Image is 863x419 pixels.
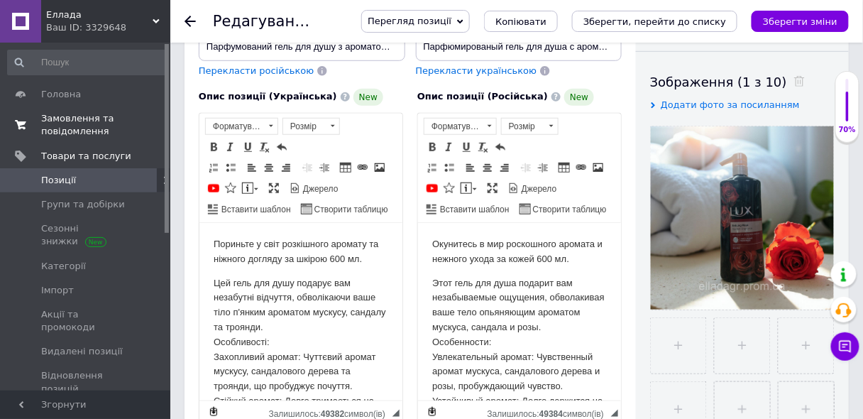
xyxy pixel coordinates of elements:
[564,89,594,106] span: New
[573,160,589,175] a: Вставити/Редагувати посилання (Ctrl+L)
[424,119,483,134] span: Форматування
[338,160,353,175] a: Таблиця
[458,139,474,155] a: Підкреслений (Ctrl+U)
[41,308,131,334] span: Акції та промокоди
[14,127,189,171] div: Увлекательный аромат: Чувственный аромат мускуса, сандалового дерева и розы, пробуждающий чувство.
[7,50,167,75] input: Пошук
[223,139,238,155] a: Курсив (Ctrl+I)
[355,160,370,175] a: Вставити/Редагувати посилання (Ctrl+L)
[274,139,290,155] a: Повернути (Ctrl+Z)
[611,410,618,417] span: Потягніть для зміни розмірів
[41,222,131,248] span: Сезонні знижки
[488,406,611,419] div: Кiлькiсть символiв
[518,160,534,175] a: Зменшити відступ
[321,409,344,419] span: 49382
[424,160,440,175] a: Вставити/видалити нумерований список
[476,139,491,155] a: Видалити форматування
[424,180,440,196] a: Додати відео з YouTube
[502,119,544,134] span: Розмір
[485,180,500,196] a: Максимізувати
[14,171,189,215] div: Стійкий аромат: Довго тримається на шкірі, даруючи вам відчуття свіжості та привабливості впродов...
[480,160,495,175] a: По центру
[199,223,402,401] iframe: Редактор, A35EADED-0509-4409-BAC4-A3801D1BA49D
[41,260,86,273] span: Категорії
[14,53,189,112] div: Цей гель для душу подарує вам незабутні відчуття, обволікаючи ваше тіло п'янким ароматом мускусу,...
[14,14,189,44] p: Окунитесь в мир роскошного аромата и нежного ухода за кожей 600 мл.
[372,160,387,175] a: Зображення
[41,174,76,187] span: Позиції
[441,160,457,175] a: Вставити/видалити маркований список
[206,160,221,175] a: Вставити/видалити нумерований список
[41,112,131,138] span: Замовлення та повідомлення
[752,11,849,32] button: Зберегти зміни
[278,160,294,175] a: По правому краю
[223,160,238,175] a: Вставити/видалити маркований список
[299,201,390,217] a: Створити таблицю
[650,73,835,91] div: Зображення (1 з 10)
[763,16,837,27] i: Зберегти зміни
[424,118,497,135] a: Форматування
[836,125,859,135] div: 70%
[206,139,221,155] a: Жирний (Ctrl+B)
[501,118,559,135] a: Розмір
[493,139,508,155] a: Повернути (Ctrl+Z)
[14,14,189,319] body: Редактор, C89ADCD9-4390-4D08-9F4F-93406A9C99EF
[41,284,74,297] span: Імпорт
[14,14,189,304] body: Редактор, A35EADED-0509-4409-BAC4-A3801D1BA49D
[199,65,314,76] span: Перекласти російською
[299,160,315,175] a: Зменшити відступ
[14,171,189,230] div: Устойчивый аромат: Долго держится на коже, [PERSON_NAME] вам ощущение свежести и привлекательност...
[261,160,277,175] a: По центру
[301,183,339,195] span: Джерело
[199,91,337,102] span: Опис позиції (Українська)
[531,204,607,216] span: Створити таблицю
[223,180,238,196] a: Вставити іконку
[46,9,153,21] span: Еллада
[556,160,572,175] a: Таблиця
[240,139,255,155] a: Підкреслений (Ctrl+U)
[185,16,196,27] div: Повернутися назад
[41,369,131,395] span: Відновлення позицій
[240,180,260,196] a: Вставити повідомлення
[312,204,388,216] span: Створити таблицю
[441,180,457,196] a: Вставити іконку
[418,223,621,401] iframe: Редактор, C89ADCD9-4390-4D08-9F4F-93406A9C99EF
[41,198,125,211] span: Групи та добірки
[424,139,440,155] a: Жирний (Ctrl+B)
[417,91,548,102] span: Опис позиції (Російська)
[287,180,341,196] a: Джерело
[257,139,273,155] a: Видалити форматування
[535,160,551,175] a: Збільшити відступ
[539,409,563,419] span: 49384
[206,119,264,134] span: Форматування
[441,139,457,155] a: Курсив (Ctrl+I)
[458,180,479,196] a: Вставити повідомлення
[368,16,451,26] span: Перегляд позиції
[495,16,546,27] span: Копіювати
[14,112,189,127] div: Особенности:
[392,410,400,417] span: Потягніть для зміни розмірів
[484,11,558,32] button: Копіювати
[831,332,859,361] button: Чат з покупцем
[661,99,800,110] span: Додати фото за посиланням
[416,65,537,76] span: Перекласти українською
[424,201,512,217] a: Вставити шаблон
[583,16,726,27] i: Зберегти, перейти до списку
[14,14,189,44] p: Пориньте у світ розкішного аромату та ніжного догляду за шкірою 600 мл.
[517,201,609,217] a: Створити таблицю
[282,118,340,135] a: Розмір
[572,11,737,32] button: Зберегти, перейти до списку
[497,160,512,175] a: По правому краю
[463,160,478,175] a: По лівому краю
[206,180,221,196] a: Додати відео з YouTube
[205,118,278,135] a: Форматування
[269,406,392,419] div: Кiлькiсть символiв
[244,160,260,175] a: По лівому краю
[835,71,859,143] div: 70% Якість заповнення
[438,204,510,216] span: Вставити шаблон
[317,160,332,175] a: Збільшити відступ
[590,160,606,175] a: Зображення
[199,33,405,61] input: Наприклад, H&M жіноча сукня зелена 38 розмір вечірня максі з блискітками
[219,204,291,216] span: Вставити шаблон
[353,89,383,106] span: New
